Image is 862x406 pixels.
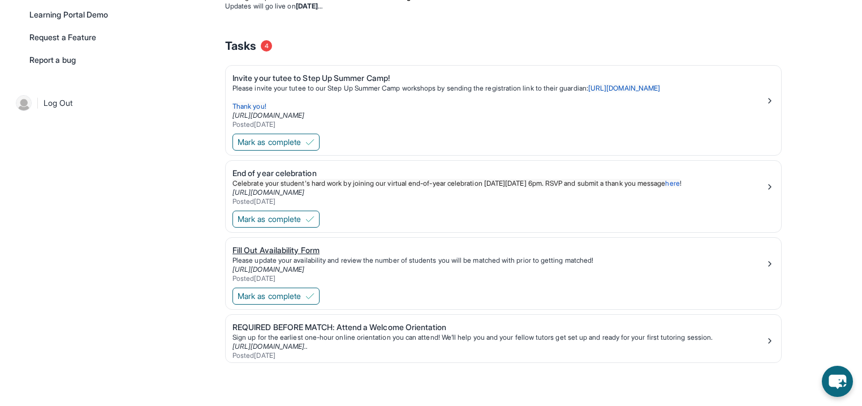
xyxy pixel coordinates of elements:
div: Posted [DATE] [232,197,765,206]
a: REQUIRED BEFORE MATCH: Attend a Welcome OrientationSign up for the earliest one-hour online orien... [226,315,781,362]
a: Fill Out Availability FormPlease update your availability and review the number of students you w... [226,238,781,285]
span: Celebrate your student's hard work by joining our virtual end-of-year celebration [DATE][DATE] 6p... [232,179,665,187]
button: chat-button [822,366,853,397]
div: Posted [DATE] [232,120,765,129]
img: Mark as complete [305,292,314,301]
a: Invite your tutee to Step Up Summer Camp!Please invite your tutee to our Step Up Summer Camp work... [226,66,781,131]
p: ! [232,179,765,188]
strong: [DATE] [296,2,322,10]
span: Mark as complete [238,290,301,302]
img: Mark as complete [305,138,314,147]
div: REQUIRED BEFORE MATCH: Attend a Welcome Orientation [232,322,765,333]
div: Please update your availability and review the number of students you will be matched with prior ... [232,256,765,265]
div: Fill Out Availability Form [232,245,765,256]
span: 4 [261,40,272,52]
span: Thank you! [232,102,266,110]
span: | [36,96,39,110]
span: Mark as complete [238,213,301,225]
a: [URL][DOMAIN_NAME] [232,188,304,196]
span: Mark as complete [238,136,301,148]
button: Mark as complete [232,288,320,305]
a: [URL][DOMAIN_NAME] [588,84,660,92]
div: Posted [DATE] [232,351,765,360]
div: End of year celebration [232,168,765,179]
a: Learning Portal Demo [23,5,133,25]
a: here [665,179,679,187]
a: [URL][DOMAIN_NAME].. [232,342,308,351]
div: Invite your tutee to Step Up Summer Camp! [232,72,765,84]
a: [URL][DOMAIN_NAME] [232,111,304,119]
a: End of year celebrationCelebrate your student's hard work by joining our virtual end-of-year cele... [226,161,781,208]
img: Mark as complete [305,215,314,224]
button: Mark as complete [232,134,320,151]
span: Log Out [44,97,73,109]
div: Sign up for the earliest one-hour online orientation you can attend! We’ll help you and your fell... [232,333,765,342]
img: user-img [16,95,32,111]
div: Posted [DATE] [232,274,765,283]
p: Please invite your tutee to our Step Up Summer Camp workshops by sending the registration link to... [232,84,765,93]
a: Request a Feature [23,27,133,48]
a: [URL][DOMAIN_NAME] [232,265,304,273]
a: |Log Out [11,91,133,116]
button: Mark as complete [232,211,320,228]
span: Tasks [225,38,256,54]
a: Report a bug [23,50,133,70]
li: Updates will go live on [225,2,782,11]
